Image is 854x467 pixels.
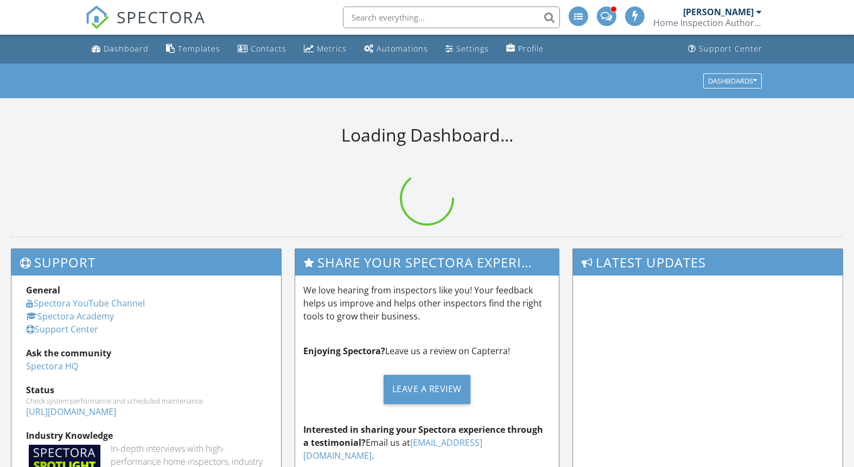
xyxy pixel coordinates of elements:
a: Contacts [233,39,291,59]
span: SPECTORA [117,5,206,28]
a: Company Profile [502,39,548,59]
a: Leave a Review [303,366,550,412]
a: Spectora YouTube Channel [26,297,145,309]
a: Metrics [299,39,351,59]
a: Settings [441,39,493,59]
a: Spectora Academy [26,310,114,322]
a: Templates [162,39,225,59]
strong: General [26,284,60,296]
a: [URL][DOMAIN_NAME] [26,406,116,418]
div: Automations [377,43,428,54]
h3: Support [11,249,281,276]
div: Industry Knowledge [26,429,266,442]
a: SPECTORA [85,15,206,37]
strong: Interested in sharing your Spectora experience through a testimonial? [303,424,543,449]
a: [EMAIL_ADDRESS][DOMAIN_NAME] [303,437,482,462]
div: Status [26,383,266,396]
div: Support Center [699,43,762,54]
h3: Share Your Spectora Experience [295,249,558,276]
p: Leave us a review on Capterra! [303,344,550,357]
div: Contacts [251,43,286,54]
a: Automations (Advanced) [360,39,432,59]
a: Support Center [26,323,98,335]
div: Metrics [317,43,347,54]
a: Support Center [684,39,767,59]
a: Dashboard [87,39,153,59]
div: Dashboards [708,77,757,85]
img: The Best Home Inspection Software - Spectora [85,5,109,29]
button: Dashboards [703,73,762,88]
input: Search everything... [343,7,560,28]
div: Settings [456,43,489,54]
div: Profile [518,43,544,54]
div: Leave a Review [384,375,470,404]
h3: Latest Updates [573,249,843,276]
div: Templates [178,43,220,54]
strong: Enjoying Spectora? [303,345,385,357]
div: Home Inspection Authority LLC [653,17,762,28]
p: We love hearing from inspectors like you! Your feedback helps us improve and helps other inspecto... [303,284,550,323]
div: Ask the community [26,347,266,360]
div: Dashboard [104,43,149,54]
p: Email us at . [303,423,550,462]
div: Check system performance and scheduled maintenance. [26,396,266,405]
div: [PERSON_NAME] [683,7,754,17]
a: Spectora HQ [26,360,78,372]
